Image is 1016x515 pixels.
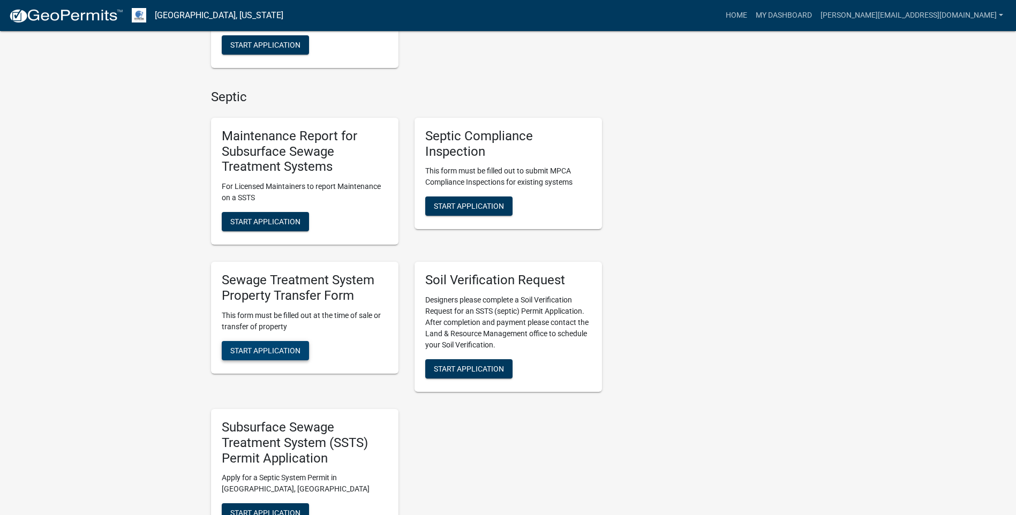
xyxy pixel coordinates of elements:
p: This form must be filled out at the time of sale or transfer of property [222,310,388,332]
button: Start Application [425,359,513,378]
p: Designers please complete a Soil Verification Request for an SSTS (septic) Permit Application. Af... [425,294,591,351]
button: Start Application [222,341,309,360]
button: Start Application [222,212,309,231]
a: Home [721,5,751,26]
a: My Dashboard [751,5,816,26]
p: This form must be filled out to submit MPCA Compliance Inspections for existing systems [425,165,591,188]
p: For Licensed Maintainers to report Maintenance on a SSTS [222,181,388,203]
span: Start Application [230,217,300,226]
h5: Septic Compliance Inspection [425,128,591,160]
h4: Septic [211,89,602,105]
h5: Maintenance Report for Subsurface Sewage Treatment Systems [222,128,388,175]
p: Apply for a Septic System Permit in [GEOGRAPHIC_DATA], [GEOGRAPHIC_DATA] [222,472,388,495]
span: Start Application [434,202,504,210]
button: Start Application [222,35,309,55]
span: Start Application [230,346,300,354]
span: Start Application [230,41,300,49]
h5: Subsurface Sewage Treatment System (SSTS) Permit Application [222,420,388,466]
a: [GEOGRAPHIC_DATA], [US_STATE] [155,6,283,25]
button: Start Application [425,196,513,216]
h5: Sewage Treatment System Property Transfer Form [222,272,388,304]
span: Start Application [434,365,504,373]
h5: Soil Verification Request [425,272,591,288]
img: Otter Tail County, Minnesota [132,8,146,22]
a: [PERSON_NAME][EMAIL_ADDRESS][DOMAIN_NAME] [816,5,1007,26]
